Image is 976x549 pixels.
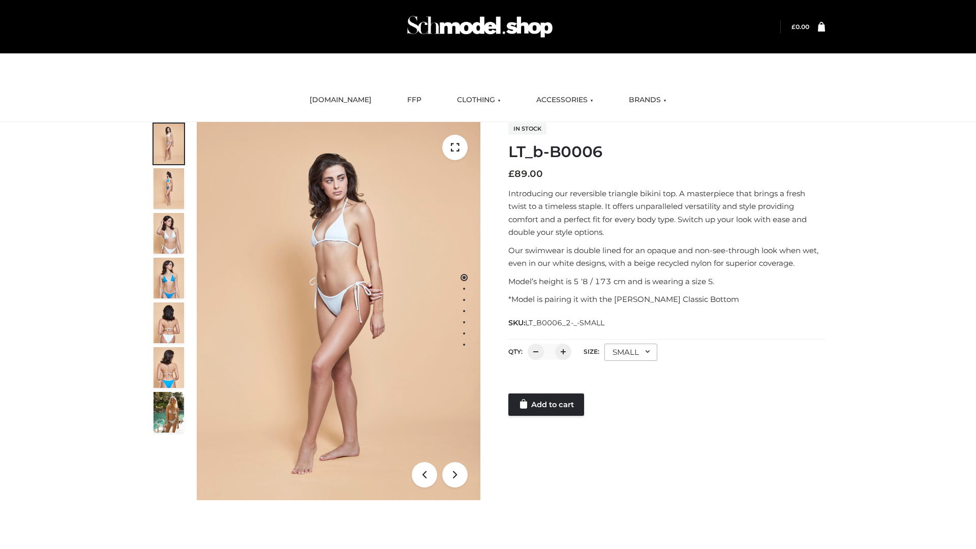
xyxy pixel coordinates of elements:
[791,23,809,30] bdi: 0.00
[508,123,546,135] span: In stock
[154,302,184,343] img: ArielClassicBikiniTop_CloudNine_AzureSky_OW114ECO_7-scaled.jpg
[791,23,809,30] a: £0.00
[154,124,184,164] img: ArielClassicBikiniTop_CloudNine_AzureSky_OW114ECO_1-scaled.jpg
[154,168,184,209] img: ArielClassicBikiniTop_CloudNine_AzureSky_OW114ECO_2-scaled.jpg
[529,89,601,111] a: ACCESSORIES
[525,318,604,327] span: LT_B0006_2-_-SMALL
[154,347,184,388] img: ArielClassicBikiniTop_CloudNine_AzureSky_OW114ECO_8-scaled.jpg
[154,258,184,298] img: ArielClassicBikiniTop_CloudNine_AzureSky_OW114ECO_4-scaled.jpg
[508,393,584,416] a: Add to cart
[508,168,514,179] span: £
[400,89,429,111] a: FFP
[302,89,379,111] a: [DOMAIN_NAME]
[404,7,556,47] img: Schmodel Admin 964
[508,187,825,239] p: Introducing our reversible triangle bikini top. A masterpiece that brings a fresh twist to a time...
[508,143,825,161] h1: LT_b-B0006
[154,392,184,433] img: Arieltop_CloudNine_AzureSky2.jpg
[508,168,543,179] bdi: 89.00
[449,89,508,111] a: CLOTHING
[791,23,796,30] span: £
[584,348,599,355] label: Size:
[604,344,657,361] div: SMALL
[508,348,523,355] label: QTY:
[154,213,184,254] img: ArielClassicBikiniTop_CloudNine_AzureSky_OW114ECO_3-scaled.jpg
[621,89,674,111] a: BRANDS
[508,317,605,329] span: SKU:
[197,122,480,500] img: ArielClassicBikiniTop_CloudNine_AzureSky_OW114ECO_1
[508,293,825,306] p: *Model is pairing it with the [PERSON_NAME] Classic Bottom
[508,244,825,270] p: Our swimwear is double lined for an opaque and non-see-through look when wet, even in our white d...
[508,275,825,288] p: Model’s height is 5 ‘8 / 173 cm and is wearing a size S.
